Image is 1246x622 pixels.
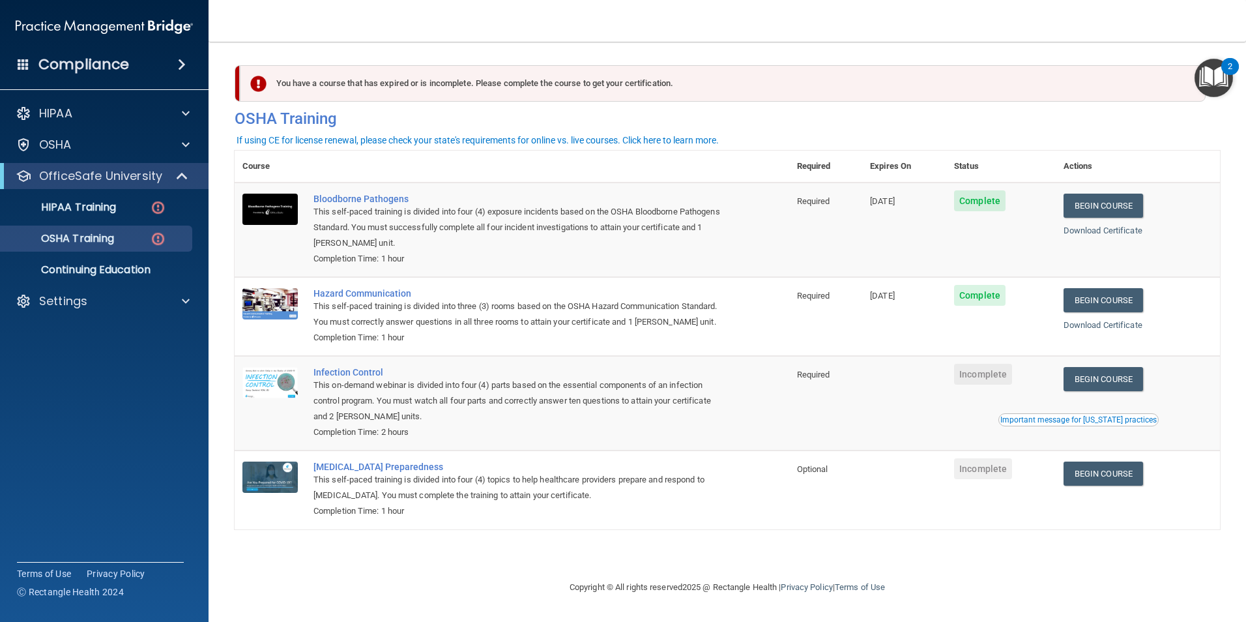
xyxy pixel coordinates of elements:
a: Privacy Policy [781,582,832,592]
span: Ⓒ Rectangle Health 2024 [17,585,124,599]
a: HIPAA [16,106,190,121]
img: danger-circle.6113f641.png [150,200,166,216]
span: [DATE] [870,196,895,206]
th: Course [235,151,306,183]
h4: Compliance [38,55,129,74]
span: Incomplete [954,458,1012,479]
p: HIPAA Training [8,201,116,214]
th: Expires On [862,151,946,183]
h4: OSHA Training [235,110,1220,128]
div: You have a course that has expired or is incomplete. Please complete the course to get your certi... [240,65,1206,102]
p: OSHA Training [8,232,114,245]
a: Bloodborne Pathogens [313,194,724,204]
div: This self-paced training is divided into four (4) topics to help healthcare providers prepare and... [313,472,724,503]
a: Terms of Use [17,567,71,580]
span: Required [797,196,830,206]
div: Copyright © All rights reserved 2025 @ Rectangle Health | | [489,567,965,608]
div: This self-paced training is divided into four (4) exposure incidents based on the OSHA Bloodborne... [313,204,724,251]
th: Required [789,151,862,183]
img: PMB logo [16,14,193,40]
span: Required [797,370,830,379]
button: Read this if you are a dental practitioner in the state of CA [998,413,1159,426]
span: [DATE] [870,291,895,301]
a: Begin Course [1064,462,1143,486]
div: This self-paced training is divided into three (3) rooms based on the OSHA Hazard Communication S... [313,299,724,330]
p: Continuing Education [8,263,186,276]
div: Completion Time: 1 hour [313,330,724,346]
a: [MEDICAL_DATA] Preparedness [313,462,724,472]
a: Settings [16,293,190,309]
div: Completion Time: 2 hours [313,424,724,440]
span: Complete [954,285,1006,306]
p: OfficeSafe University [39,168,162,184]
p: HIPAA [39,106,72,121]
span: Incomplete [954,364,1012,385]
a: OfficeSafe University [16,168,189,184]
span: Complete [954,190,1006,211]
th: Status [946,151,1056,183]
div: Completion Time: 1 hour [313,251,724,267]
span: Optional [797,464,828,474]
a: Begin Course [1064,367,1143,391]
a: Begin Course [1064,288,1143,312]
div: 2 [1228,67,1232,83]
a: Download Certificate [1064,320,1142,330]
a: Terms of Use [835,582,885,592]
a: Hazard Communication [313,288,724,299]
a: OSHA [16,137,190,153]
a: Download Certificate [1064,226,1142,235]
a: Infection Control [313,367,724,378]
img: danger-circle.6113f641.png [150,231,166,247]
div: Completion Time: 1 hour [313,503,724,519]
img: exclamation-circle-solid-danger.72ef9ffc.png [250,76,267,92]
button: Open Resource Center, 2 new notifications [1195,59,1233,97]
a: Begin Course [1064,194,1143,218]
span: Required [797,291,830,301]
p: OSHA [39,137,72,153]
p: Settings [39,293,87,309]
div: This on-demand webinar is divided into four (4) parts based on the essential components of an inf... [313,378,724,424]
button: If using CE for license renewal, please check your state's requirements for online vs. live cours... [235,134,721,147]
a: Privacy Policy [87,567,145,580]
th: Actions [1056,151,1220,183]
div: Important message for [US_STATE] practices [1000,416,1157,424]
div: If using CE for license renewal, please check your state's requirements for online vs. live cours... [237,136,719,145]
